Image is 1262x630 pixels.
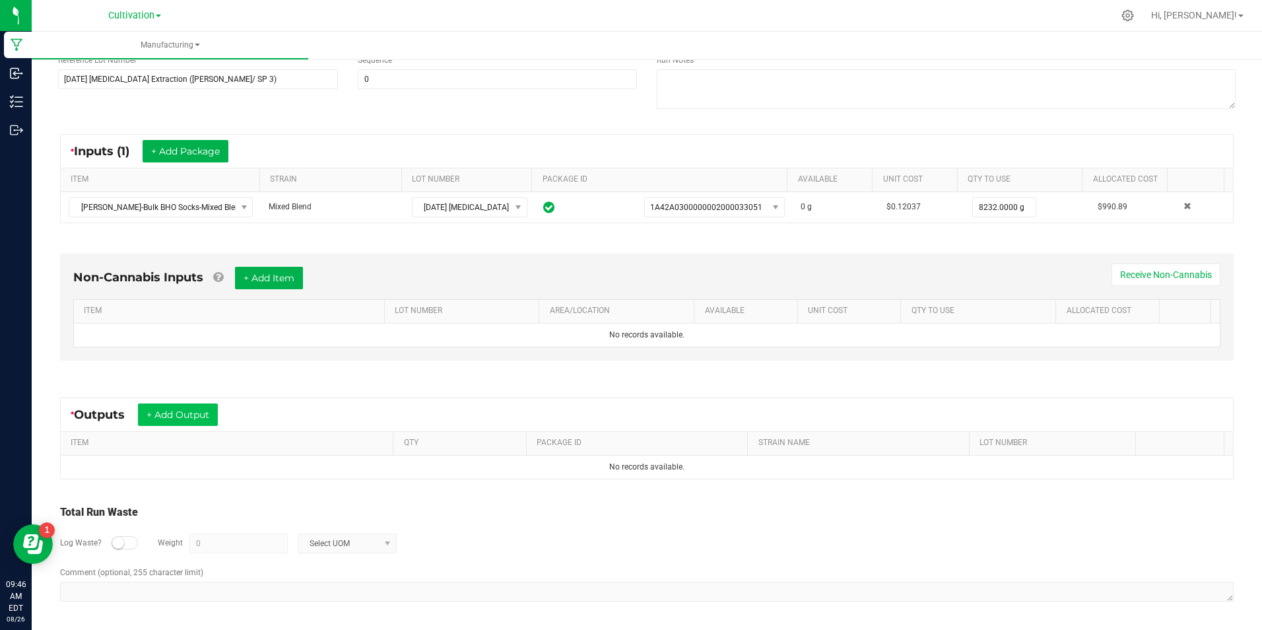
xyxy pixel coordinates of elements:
a: ITEMSortable [84,306,379,316]
a: AREA/LOCATIONSortable [550,306,689,316]
span: Mixed Blend [269,202,312,211]
div: Manage settings [1119,9,1136,22]
a: PACKAGE IDSortable [537,438,743,448]
a: STRAINSortable [270,174,396,185]
iframe: Resource center [13,524,53,564]
a: Unit CostSortable [883,174,952,185]
a: AVAILABLESortable [798,174,867,185]
p: 09:46 AM EDT [6,578,26,614]
a: LOT NUMBERSortable [395,306,534,316]
a: ITEMSortable [71,174,254,185]
a: QTY TO USESortable [968,174,1077,185]
span: Manufacturing [32,40,308,51]
a: Sortable [1146,438,1219,448]
span: NO DATA FOUND [69,197,253,217]
span: 1A42A0300000002000033051 [650,203,762,212]
span: Cultivation [108,10,154,21]
iframe: Resource center unread badge [39,522,55,538]
a: Add Non-Cannabis items that were also consumed in the run (e.g. gloves and packaging); Also add N... [213,270,223,285]
span: $990.89 [1098,202,1127,211]
span: Non-Cannabis Inputs [73,270,203,285]
span: NO DATA FOUND [644,197,785,217]
span: Inputs (1) [74,144,143,158]
a: STRAIN NAMESortable [758,438,964,448]
a: Manufacturing [32,32,308,59]
button: + Add Item [235,267,303,289]
a: Sortable [1178,174,1218,185]
span: Sequence [358,55,392,65]
span: g [807,202,812,211]
inline-svg: Outbound [10,123,23,137]
span: Reference Lot Number [58,55,137,65]
a: LOT NUMBERSortable [980,438,1130,448]
a: QTYSortable [404,438,521,448]
span: 0 [801,202,805,211]
span: Run Notes [657,55,694,65]
span: [DATE] [MEDICAL_DATA] Extraction Material (3) [413,198,510,217]
p: 08/26 [6,614,26,624]
a: Unit CostSortable [808,306,896,316]
button: + Add Package [143,140,228,162]
a: PACKAGE IDSortable [543,174,782,185]
inline-svg: Inbound [10,67,23,80]
button: Receive Non-Cannabis [1112,263,1220,286]
span: [PERSON_NAME]-Bulk BHO Socks-Mixed Blend [69,198,236,217]
label: Log Waste? [60,537,102,549]
label: Comment (optional, 255 character limit) [60,567,203,578]
span: Outputs [74,407,138,422]
span: $0.12037 [886,202,921,211]
td: No records available. [61,456,1233,479]
a: QTY TO USESortable [912,306,1051,316]
a: Sortable [1170,306,1206,316]
inline-svg: Inventory [10,95,23,108]
label: Weight [158,537,183,549]
div: Total Run Waste [60,505,1234,520]
td: No records available. [74,324,1220,347]
a: Allocated CostSortable [1067,306,1154,316]
a: ITEMSortable [71,438,388,448]
a: Allocated CostSortable [1093,174,1162,185]
button: + Add Output [138,403,218,426]
span: Hi, [PERSON_NAME]! [1151,10,1237,20]
a: LOT NUMBERSortable [412,174,527,185]
span: In Sync [543,199,554,215]
a: AVAILABLESortable [705,306,793,316]
inline-svg: Manufacturing [10,38,23,52]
